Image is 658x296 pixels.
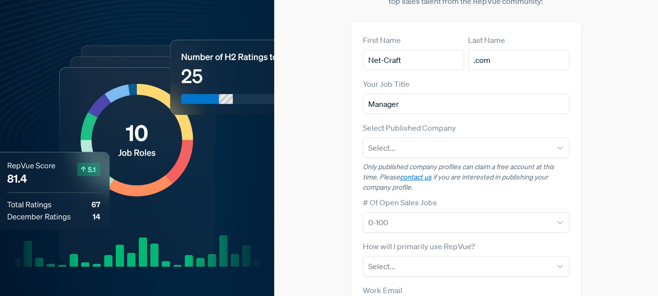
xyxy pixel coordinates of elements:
label: Last Name [468,34,505,46]
input: Title [363,94,570,114]
a: contact us [400,173,432,181]
input: First Name [363,50,464,70]
label: First Name [363,34,401,46]
label: Work Email [363,284,402,296]
label: Select Published Company [363,122,456,134]
label: Your Job Title [363,78,410,90]
label: # Of Open Sales Jobs [363,197,437,208]
label: How will I primarily use RepVue? [363,240,475,252]
input: Last Name [468,50,569,70]
p: Only published company profiles can claim a free account at this time. Please if you are interest... [363,162,570,193]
